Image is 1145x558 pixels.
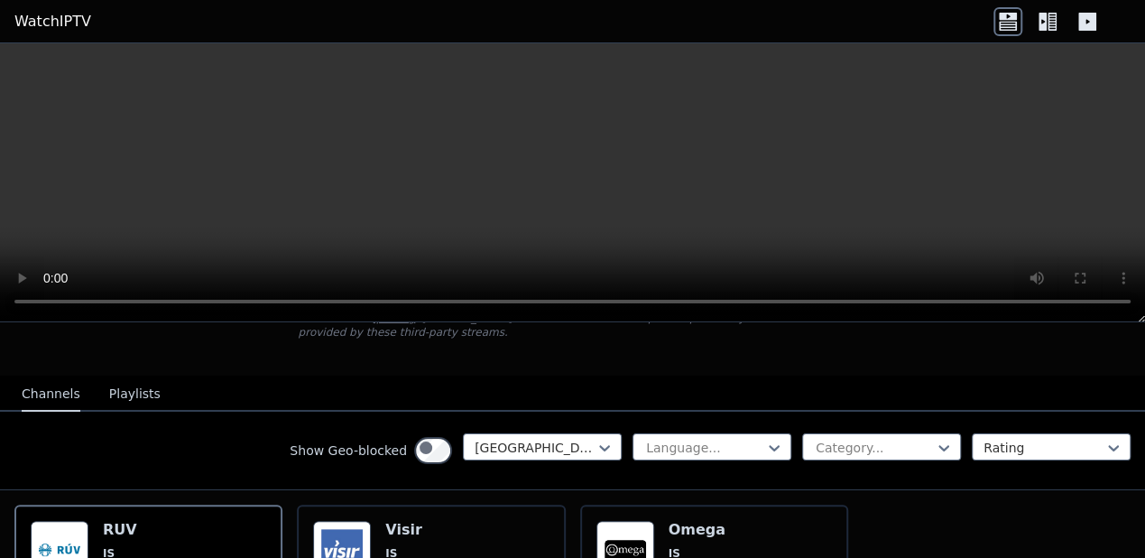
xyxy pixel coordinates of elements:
[22,377,80,412] button: Channels
[385,521,465,539] h6: Visir
[14,11,91,33] a: WatchIPTV
[669,521,748,539] h6: Omega
[109,377,161,412] button: Playlists
[290,442,407,460] label: Show Geo-blocked
[103,521,182,539] h6: RUV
